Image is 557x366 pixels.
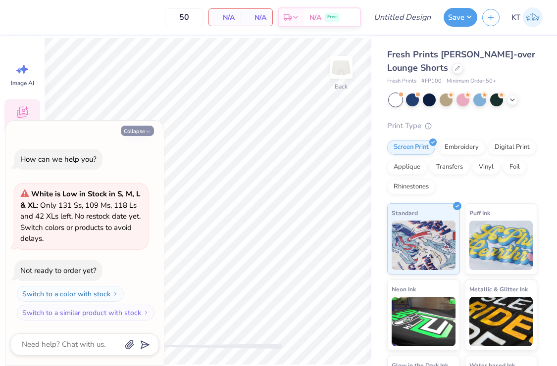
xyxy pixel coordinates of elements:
[331,57,351,77] img: Back
[447,77,496,86] span: Minimum Order: 50 +
[392,284,416,294] span: Neon Ink
[165,8,203,26] input: – –
[444,8,477,27] button: Save
[503,160,526,175] div: Foil
[438,140,485,155] div: Embroidery
[387,160,427,175] div: Applique
[387,120,537,132] div: Print Type
[17,305,154,320] button: Switch to a similar product with stock
[392,221,456,270] img: Standard
[20,189,141,243] span: : Only 131 Ss, 109 Ms, 118 Ls and 42 XLs left. No restock date yet. Switch colors or products to ...
[511,12,520,23] span: KT
[335,82,348,91] div: Back
[469,297,533,346] img: Metallic & Glitter Ink
[469,221,533,270] img: Puff Ink
[112,291,118,297] img: Switch to a color with stock
[507,7,547,27] a: KT
[215,12,235,23] span: N/A
[20,266,97,275] div: Not ready to order yet?
[143,310,149,316] img: Switch to a similar product with stock
[387,140,435,155] div: Screen Print
[421,77,442,86] span: # FP100
[20,189,140,210] strong: White is Low in Stock in S, M, L & XL
[11,79,34,87] span: Image AI
[387,48,535,74] span: Fresh Prints [PERSON_NAME]-over Lounge Shorts
[472,160,500,175] div: Vinyl
[430,160,469,175] div: Transfers
[469,208,490,218] span: Puff Ink
[387,180,435,194] div: Rhinestones
[20,154,97,164] div: How can we help you?
[392,297,456,346] img: Neon Ink
[247,12,266,23] span: N/A
[366,7,439,27] input: Untitled Design
[327,14,337,21] span: Free
[309,12,321,23] span: N/A
[387,77,416,86] span: Fresh Prints
[392,208,418,218] span: Standard
[523,7,543,27] img: Kaya Tong
[469,284,528,294] span: Metallic & Glitter Ink
[17,286,124,302] button: Switch to a color with stock
[488,140,536,155] div: Digital Print
[121,126,154,136] button: Collapse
